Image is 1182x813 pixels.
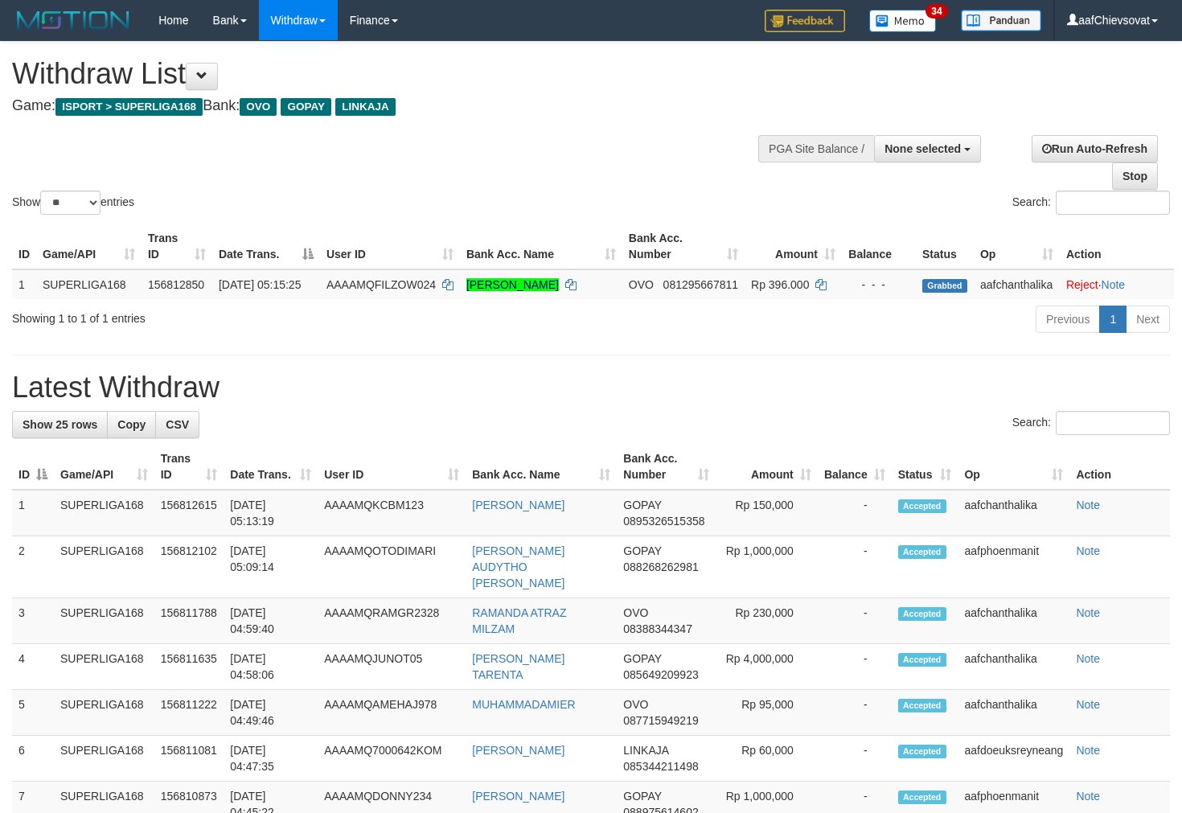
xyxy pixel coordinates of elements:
td: - [818,598,892,644]
input: Search: [1056,411,1170,435]
a: Stop [1112,162,1158,190]
a: 1 [1099,306,1127,333]
span: Show 25 rows [23,418,97,431]
td: AAAAMQRAMGR2328 [318,598,466,644]
td: 4 [12,644,54,690]
th: Bank Acc. Number: activate to sort column ascending [617,444,716,490]
a: [PERSON_NAME] [472,790,564,803]
td: 156812102 [154,536,224,598]
td: 156811222 [154,690,224,736]
td: 2 [12,536,54,598]
a: Note [1076,790,1100,803]
label: Search: [1012,191,1170,215]
td: 5 [12,690,54,736]
a: Note [1076,499,1100,511]
span: OVO [623,606,648,619]
td: SUPERLIGA168 [54,644,154,690]
td: AAAAMQ7000642KOM [318,736,466,782]
td: aafphoenmanit [958,536,1069,598]
td: SUPERLIGA168 [54,490,154,536]
span: GOPAY [623,652,661,665]
th: Bank Acc. Name: activate to sort column ascending [460,224,622,269]
td: 1 [12,490,54,536]
a: [PERSON_NAME] [472,744,564,757]
td: SUPERLIGA168 [54,536,154,598]
th: ID: activate to sort column descending [12,444,54,490]
input: Search: [1056,191,1170,215]
a: CSV [155,411,199,438]
a: [PERSON_NAME] TARENTA [472,652,564,681]
td: aafchanthalika [958,644,1069,690]
th: Op: activate to sort column ascending [958,444,1069,490]
img: Button%20Memo.svg [869,10,937,32]
td: · [1060,269,1174,299]
td: - [818,536,892,598]
th: Action [1069,444,1170,490]
td: 156811788 [154,598,224,644]
span: Copy 088268262981 to clipboard [623,560,698,573]
span: Copy 0895326515358 to clipboard [623,515,704,528]
span: Accepted [898,790,946,804]
th: Game/API: activate to sort column ascending [36,224,142,269]
td: AAAAMQOTODIMARI [318,536,466,598]
span: Rp 396.000 [751,278,809,291]
a: Note [1076,606,1100,619]
span: Accepted [898,607,946,621]
a: Previous [1036,306,1100,333]
td: AAAAMQJUNOT05 [318,644,466,690]
th: Balance [842,224,916,269]
td: Rp 150,000 [716,490,817,536]
h1: Withdraw List [12,58,772,90]
td: 156811635 [154,644,224,690]
td: Rp 95,000 [716,690,817,736]
td: SUPERLIGA168 [36,269,142,299]
span: LINKAJA [335,98,396,116]
a: [PERSON_NAME] AUDYTHO [PERSON_NAME] [472,544,564,589]
a: Show 25 rows [12,411,108,438]
td: - [818,690,892,736]
span: LINKAJA [623,744,668,757]
th: Op: activate to sort column ascending [974,224,1060,269]
a: Note [1076,544,1100,557]
td: SUPERLIGA168 [54,736,154,782]
td: [DATE] 04:59:40 [224,598,318,644]
a: RAMANDA ATRAZ MILZAM [472,606,566,635]
th: Bank Acc. Number: activate to sort column ascending [622,224,745,269]
td: - [818,644,892,690]
span: CSV [166,418,189,431]
span: OVO [240,98,277,116]
th: Date Trans.: activate to sort column ascending [224,444,318,490]
th: Date Trans.: activate to sort column descending [212,224,320,269]
td: - [818,736,892,782]
span: GOPAY [623,499,661,511]
span: [DATE] 05:15:25 [219,278,301,291]
a: Reject [1066,278,1098,291]
th: Bank Acc. Name: activate to sort column ascending [466,444,617,490]
span: GOPAY [281,98,331,116]
span: Copy 087715949219 to clipboard [623,714,698,727]
td: aafchanthalika [958,690,1069,736]
div: PGA Site Balance / [758,135,874,162]
td: 1 [12,269,36,299]
th: Game/API: activate to sort column ascending [54,444,154,490]
span: Grabbed [922,279,967,293]
td: aafchanthalika [958,598,1069,644]
div: Showing 1 to 1 of 1 entries [12,304,481,326]
span: AAAAMQFILZOW024 [326,278,436,291]
a: Note [1076,744,1100,757]
th: Amount: activate to sort column ascending [716,444,817,490]
th: User ID: activate to sort column ascending [320,224,460,269]
h1: Latest Withdraw [12,372,1170,404]
img: panduan.png [961,10,1041,31]
td: 156811081 [154,736,224,782]
td: aafchanthalika [958,490,1069,536]
a: Copy [107,411,156,438]
td: Rp 230,000 [716,598,817,644]
span: OVO [623,698,648,711]
th: Action [1060,224,1174,269]
th: Trans ID: activate to sort column ascending [154,444,224,490]
td: 156812615 [154,490,224,536]
th: Trans ID: activate to sort column ascending [142,224,212,269]
th: User ID: activate to sort column ascending [318,444,466,490]
h4: Game: Bank: [12,98,772,114]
